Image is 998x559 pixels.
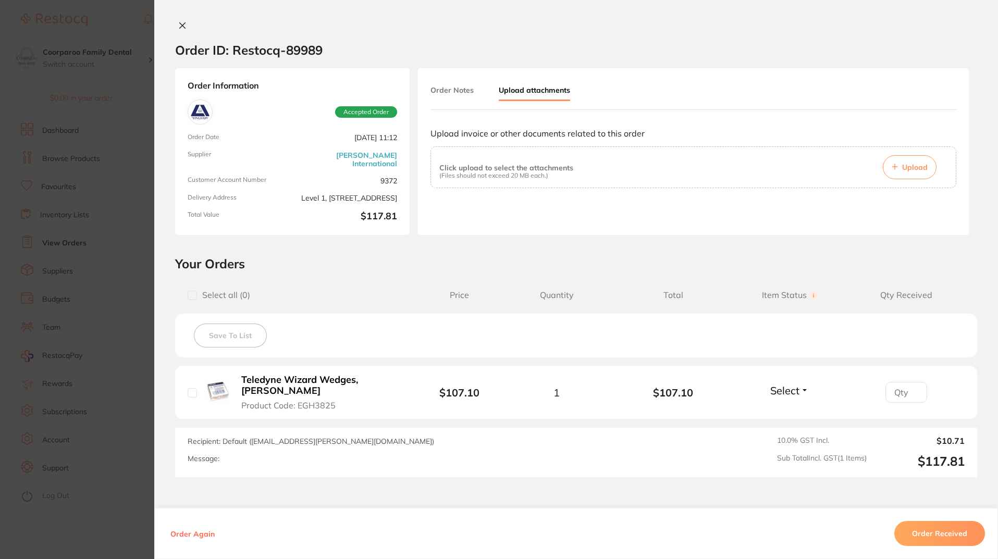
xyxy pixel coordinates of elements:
span: Total Value [188,211,288,222]
span: Total [615,290,732,300]
span: Order Date [188,133,288,142]
button: Upload attachments [499,81,570,101]
button: Save To List [194,324,267,347]
span: Select [770,384,799,397]
output: $10.71 [875,436,965,445]
span: 9372 [297,176,397,185]
span: Level 1, [STREET_ADDRESS] [297,194,397,203]
span: Product Code: EGH3825 [241,401,336,410]
button: Order Again [167,529,218,538]
p: (Files should not exceed 20 MB each.) [439,172,573,179]
output: $117.81 [875,454,965,469]
button: Select [767,384,812,397]
span: 10.0 % GST Incl. [777,436,867,445]
h2: Your Orders [175,256,977,271]
span: Customer Account Number [188,176,288,185]
b: Teledyne Wizard Wedges, [PERSON_NAME] [241,375,402,396]
p: Click upload to select the attachments [439,164,573,172]
p: Upload invoice or other documents related to this order [430,129,956,138]
span: Quantity [498,290,615,300]
b: $107.10 [615,387,732,399]
span: Supplier [188,151,288,168]
h2: Order ID: Restocq- 89989 [175,42,323,58]
span: Recipient: Default ( [EMAIL_ADDRESS][PERSON_NAME][DOMAIN_NAME] ) [188,437,434,446]
span: Qty Received [848,290,965,300]
span: Accepted Order [335,106,397,118]
span: Item Status [732,290,848,300]
img: Livingstone International [190,102,210,122]
span: 1 [553,387,560,399]
span: [DATE] 11:12 [297,133,397,142]
button: Upload [883,155,937,179]
button: Teledyne Wizard Wedges, [PERSON_NAME] Product Code: EGH3825 [238,374,405,411]
span: Delivery Address [188,194,288,203]
button: Order Received [894,521,985,546]
label: Message: [188,454,219,463]
span: Sub Total Incl. GST ( 1 Items) [777,454,867,469]
img: Teledyne Wizard Wedges, Slim Jim [205,379,230,404]
span: Select all ( 0 ) [197,290,250,300]
input: Qty [885,382,927,403]
b: $117.81 [297,211,397,222]
a: [PERSON_NAME] International [297,151,397,168]
button: Order Notes [430,81,474,100]
span: Price [421,290,498,300]
b: $107.10 [439,386,479,399]
strong: Order Information [188,81,397,91]
span: Upload [902,163,928,172]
